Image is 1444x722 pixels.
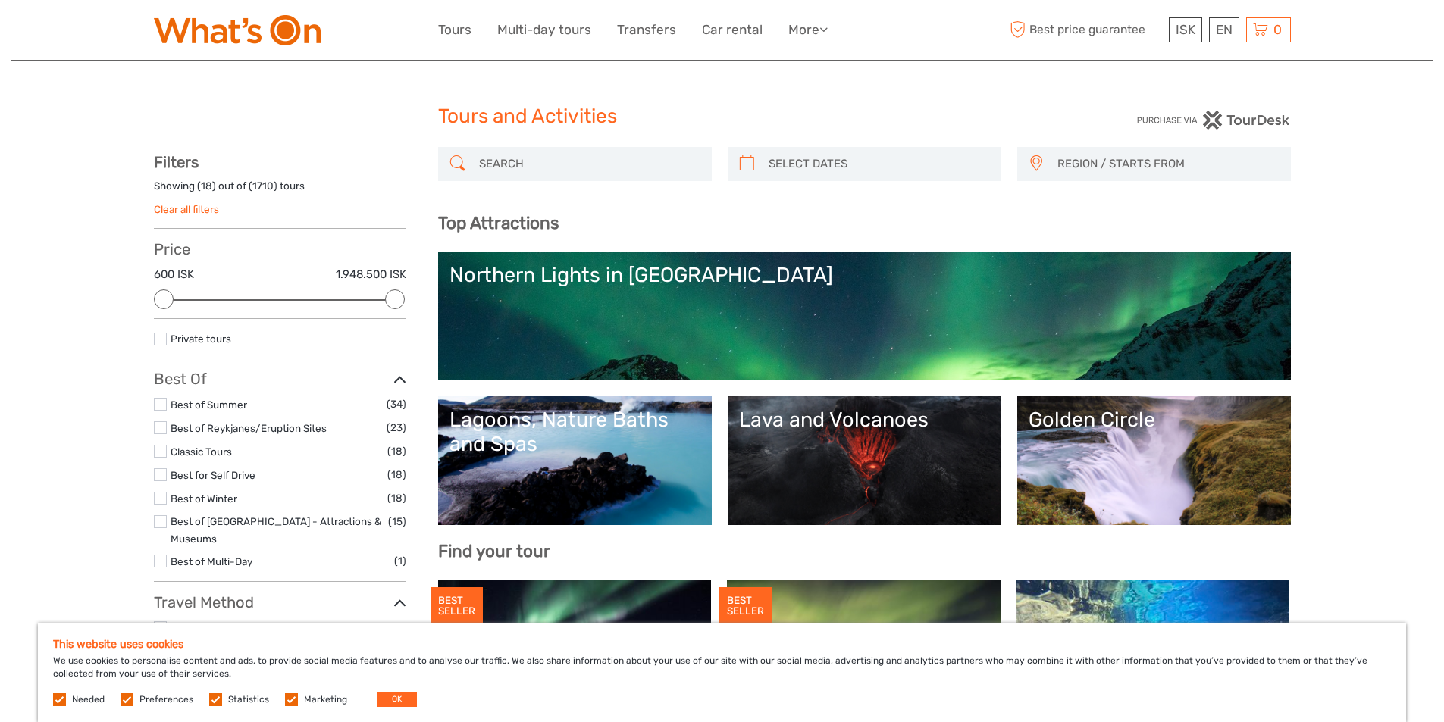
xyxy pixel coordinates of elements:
[788,19,828,41] a: More
[336,267,406,283] label: 1.948.500 ISK
[252,179,274,193] label: 1710
[763,151,994,177] input: SELECT DATES
[228,693,269,706] label: Statistics
[171,422,327,434] a: Best of Reykjanes/Eruption Sites
[394,552,406,570] span: (1)
[154,179,406,202] div: Showing ( ) out of ( ) tours
[449,408,700,457] div: Lagoons, Nature Baths and Spas
[154,15,321,45] img: What's On
[387,489,406,507] span: (18)
[719,587,772,625] div: BEST SELLER
[38,623,1406,722] div: We use cookies to personalise content and ads, to provide social media features and to analyse ou...
[171,445,232,458] a: Classic Tours
[171,555,252,567] a: Best of Multi-Day
[449,408,700,514] a: Lagoons, Nature Baths and Spas
[171,515,381,545] a: Best of [GEOGRAPHIC_DATA] - Attractions & Museums
[154,203,219,215] a: Clear all filters
[201,179,212,193] label: 18
[154,267,194,283] label: 600 ISK
[1029,408,1280,514] a: Golden Circle
[388,513,406,530] span: (15)
[438,105,1007,129] h1: Tours and Activities
[1271,22,1284,37] span: 0
[739,408,990,432] div: Lava and Volcanoes
[304,693,347,706] label: Marketing
[154,240,406,258] h3: Price
[1176,22,1195,37] span: ISK
[387,395,406,413] span: (34)
[171,469,255,481] a: Best for Self Drive
[1007,17,1165,42] span: Best price guarantee
[497,19,591,41] a: Multi-day tours
[139,693,193,706] label: Preferences
[1136,111,1290,130] img: PurchaseViaTourDesk.png
[171,492,237,505] a: Best of Winter
[702,19,763,41] a: Car rental
[449,263,1280,369] a: Northern Lights in [GEOGRAPHIC_DATA]
[53,638,1391,651] h5: This website uses cookies
[154,153,199,171] strong: Filters
[438,213,559,233] b: Top Attractions
[171,333,231,345] a: Private tours
[387,442,406,460] span: (18)
[387,419,406,436] span: (23)
[154,593,406,611] h3: Travel Method
[438,19,471,41] a: Tours
[1029,408,1280,432] div: Golden Circle
[1051,152,1283,177] button: REGION / STARTS FROM
[382,619,406,636] span: (637)
[449,263,1280,287] div: Northern Lights in [GEOGRAPHIC_DATA]
[739,408,990,514] a: Lava and Volcanoes
[617,19,676,41] a: Transfers
[154,370,406,388] h3: Best Of
[72,693,105,706] label: Needed
[1209,17,1239,42] div: EN
[171,399,247,411] a: Best of Summer
[473,151,704,177] input: SEARCH
[377,692,417,707] button: OK
[438,541,550,561] b: Find your tour
[387,466,406,483] span: (18)
[431,587,483,625] div: BEST SELLER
